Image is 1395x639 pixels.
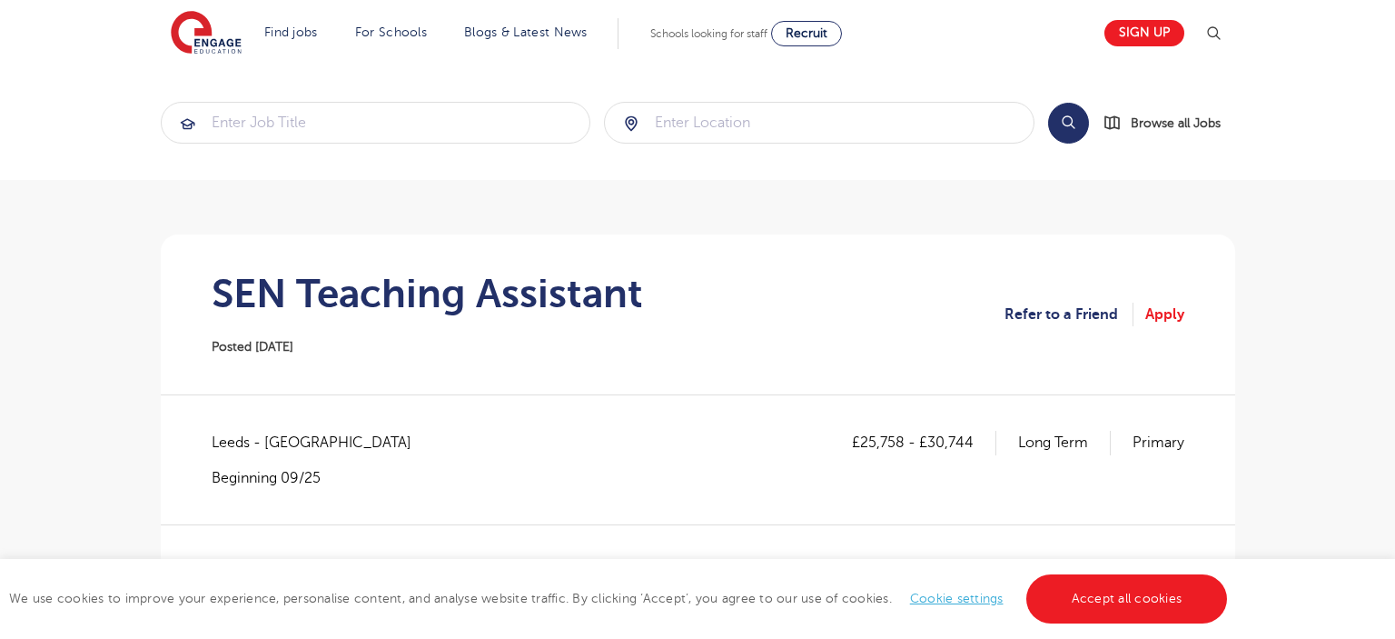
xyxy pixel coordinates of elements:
p: £25,758 - £30,744 [852,431,996,454]
span: Browse all Jobs [1131,113,1221,134]
input: Submit [162,103,590,143]
p: Beginning 09/25 [212,468,430,488]
p: Long Term [1018,431,1111,454]
div: Submit [604,102,1034,144]
a: Find jobs [264,25,318,39]
span: Leeds - [GEOGRAPHIC_DATA] [212,431,430,454]
span: Schools looking for staff [650,27,767,40]
a: For Schools [355,25,427,39]
span: We use cookies to improve your experience, personalise content, and analyse website traffic. By c... [9,592,1232,605]
a: Refer to a Friend [1004,303,1133,326]
div: Submit [161,102,591,144]
span: Recruit [786,26,827,40]
img: Engage Education [171,11,242,56]
a: Recruit [771,21,842,46]
a: Apply [1145,303,1184,326]
a: Accept all cookies [1026,574,1228,624]
a: Blogs & Latest News [464,25,588,39]
button: Search [1048,103,1089,144]
a: Sign up [1104,20,1184,46]
input: Submit [605,103,1034,143]
a: Cookie settings [910,592,1004,605]
h1: SEN Teaching Assistant [212,271,643,316]
span: Posted [DATE] [212,340,293,354]
p: Primary [1133,431,1184,454]
a: Browse all Jobs [1103,113,1235,134]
